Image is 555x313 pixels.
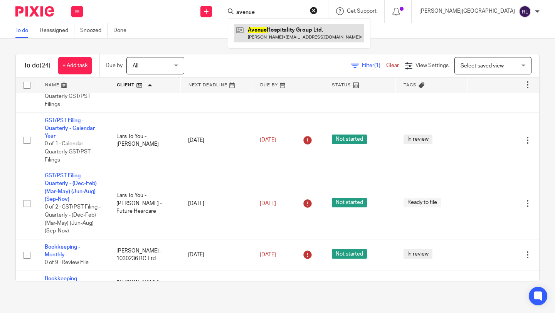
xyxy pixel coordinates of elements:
[106,62,123,69] p: Due by
[332,249,367,259] span: Not started
[461,63,504,69] span: Select saved view
[332,281,367,291] span: Not started
[332,135,367,144] span: Not started
[109,239,180,271] td: [PERSON_NAME] - 1030236 BC Ltd
[109,168,180,239] td: Ears To You - [PERSON_NAME] - Future Hearcare
[45,173,97,202] a: GST/PST Filing - Quarterly - (Dec-Feb) (Mar-May) (Jun-Aug) (Sep-Nov)
[45,276,80,289] a: Bookkeeping - Monthly
[133,63,138,69] span: All
[40,62,50,69] span: (24)
[332,198,367,207] span: Not started
[180,113,252,168] td: [DATE]
[24,62,50,70] h1: To do
[80,23,108,38] a: Snoozed
[404,281,432,291] span: In review
[310,7,318,14] button: Clear
[404,249,432,259] span: In review
[113,23,132,38] a: Done
[415,63,449,68] span: View Settings
[15,23,34,38] a: To do
[386,63,399,68] a: Clear
[15,6,54,17] img: Pixie
[419,7,515,15] p: [PERSON_NAME][GEOGRAPHIC_DATA]
[519,5,531,18] img: svg%3E
[404,135,432,144] span: In review
[45,141,91,163] span: 0 of 1 · Calendar Quarterly GST/PST Filings
[347,8,377,14] span: Get Support
[235,9,305,16] input: Search
[260,138,276,143] span: [DATE]
[45,205,101,234] span: 0 of 2 · GST/PST Filing - Quarterly - (Dec-Feb) (Mar-May) (Jun-Aug) (Sep-Nov)
[58,57,92,74] a: + Add task
[40,23,74,38] a: Reassigned
[45,118,95,139] a: GST/PST Filing - Quarterly - Calendar Year
[45,260,89,266] span: 0 of 9 · Review File
[260,252,276,257] span: [DATE]
[109,271,180,302] td: [PERSON_NAME] - 1030236 BC Ltd
[374,63,380,68] span: (1)
[45,86,91,107] span: 0 of 1 · Calendar Quarterly GST/PST Filings
[180,271,252,302] td: [DATE]
[260,201,276,206] span: [DATE]
[362,63,386,68] span: Filter
[180,239,252,271] td: [DATE]
[180,168,252,239] td: [DATE]
[109,113,180,168] td: Ears To You - [PERSON_NAME]
[45,244,80,257] a: Bookkeeping - Monthly
[404,83,417,87] span: Tags
[404,198,441,207] span: Ready to file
